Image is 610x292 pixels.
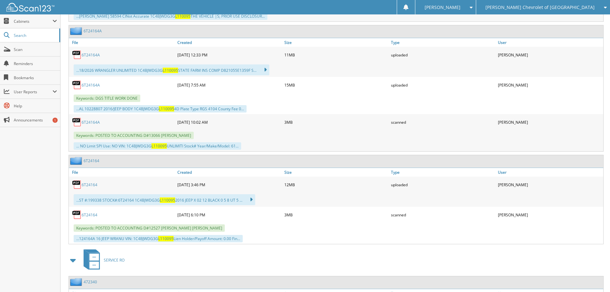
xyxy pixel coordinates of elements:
span: L110095 [159,106,174,112]
span: SERVICE RO [104,257,125,263]
div: [PERSON_NAME] [496,178,603,191]
img: PDF.png [72,117,82,127]
div: uploaded [389,79,496,91]
img: PDF.png [72,50,82,60]
div: 3MB [283,208,390,221]
a: Size [283,38,390,47]
span: User Reports [14,89,53,95]
a: 6T24164 [82,182,97,188]
img: folder2.png [70,157,84,165]
img: folder2.png [70,27,84,35]
div: uploaded [389,178,496,191]
a: Size [283,168,390,177]
div: 11MB [283,48,390,61]
a: 6T24164 [82,212,97,218]
a: User [496,168,603,177]
div: scanned [389,208,496,221]
div: ...124164A 16 JEEP WRANU VIN: 1C4BJWDG3G Lien Holder/Payoff Amount: 0.00 Fin... [74,235,243,242]
a: Type [389,38,496,47]
span: L110095 [175,13,191,19]
a: 6T24164A [82,52,100,58]
a: 472340 [84,279,97,285]
img: PDF.png [72,80,82,90]
div: [PERSON_NAME] [496,116,603,129]
a: Created [176,168,283,177]
a: SERVICE RO [80,247,125,273]
div: [DATE] 10:02 AM [176,116,283,129]
img: PDF.png [72,210,82,220]
img: scan123-logo-white.svg [6,3,54,12]
div: [DATE] 12:33 PM [176,48,283,61]
div: [PERSON_NAME] [496,208,603,221]
div: ...ST #:199338 STOCK#:6T24164 1C4BJWDG3G 2016 JEEP X 02 12 BLACK 0 5 8 UT 5 ... [74,194,255,205]
span: Cabinets [14,19,53,24]
div: 3MB [283,116,390,129]
span: Keywords: POSTED TO ACCOUNTING D#12527 [PERSON_NAME] [PERSON_NAME] [74,224,225,232]
a: 6T24164A [82,120,100,125]
span: Keywords: POSTED TO ACCOUNTING D#13066 [PERSON_NAME] [74,132,194,139]
div: [DATE] 3:46 PM [176,178,283,191]
div: [PERSON_NAME] [496,79,603,91]
div: [DATE] 6:10 PM [176,208,283,221]
a: File [69,38,176,47]
a: 6T24164A [82,82,100,88]
a: User [496,38,603,47]
span: Keywords: DGS TITLE WORK DONE [74,95,140,102]
span: Reminders [14,61,57,66]
div: ... NO Limit SPI Use: NO VIN: 1C4BJWDG3G UNLIMITI Stock# Year/Make/Model: 61... [74,142,241,150]
img: folder2.png [70,278,84,286]
a: 6T24164A [84,28,102,34]
span: Scan [14,47,57,52]
div: 12MB [283,178,390,191]
span: Bookmarks [14,75,57,80]
span: L110095 [160,197,175,203]
img: PDF.png [72,180,82,189]
div: [DATE] 7:55 AM [176,79,283,91]
span: [PERSON_NAME] Chevrolet of [GEOGRAPHIC_DATA] [485,5,595,9]
a: 6T24164 [84,158,99,163]
a: Type [389,168,496,177]
span: Help [14,103,57,109]
iframe: Chat Widget [578,261,610,292]
span: Announcements [14,117,57,123]
span: L110095 [163,68,178,73]
div: 1 [53,118,58,123]
span: [PERSON_NAME] [425,5,460,9]
span: L110095 [158,236,174,241]
span: Search [14,33,56,38]
a: Created [176,38,283,47]
a: File [69,168,176,177]
div: ...[PERSON_NAME] 58594 CINot Accurate 1C4BJWDG3G THE VEHICLE |S; PRIOR USE DISCLOSUR... [74,13,267,20]
div: 15MB [283,79,390,91]
div: ...18/2026 WRANGLER UNLIMITED 1C4BJWDG3G STATE FARM INS COMP D821055E1359F S... [74,64,269,75]
div: scanned [389,116,496,129]
div: uploaded [389,48,496,61]
div: ...AL 10228807 2016/JEEP BODY 1C4BJWDG3G 4D Plate Type RGS 4104 County Fee 0... [74,105,247,113]
span: L110095 [151,143,167,149]
div: [PERSON_NAME] [496,48,603,61]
